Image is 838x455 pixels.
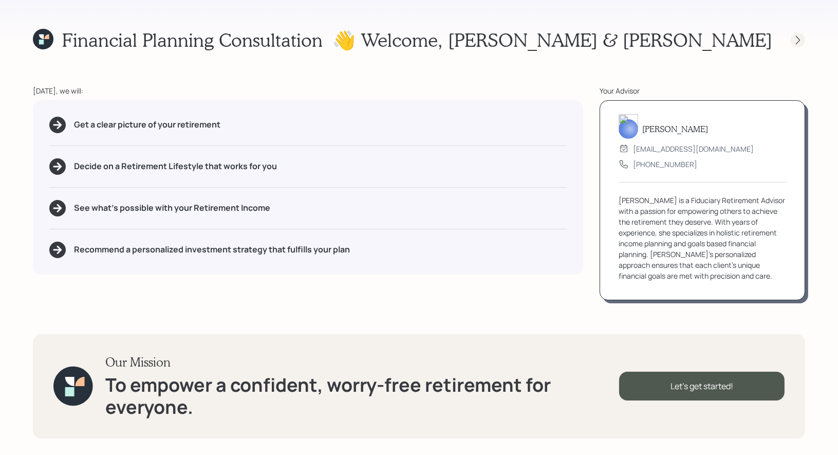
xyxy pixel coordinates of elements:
h5: See what's possible with your Retirement Income [74,203,270,213]
h1: 👋 Welcome , [PERSON_NAME] & [PERSON_NAME] [332,29,772,51]
h3: Our Mission [105,355,620,370]
div: Your Advisor [600,85,805,96]
div: [PERSON_NAME] is a Fiduciary Retirement Advisor with a passion for empowering others to achieve t... [619,195,786,281]
div: Let's get started! [619,372,785,401]
h1: To empower a confident, worry-free retirement for everyone. [105,374,620,418]
div: [PHONE_NUMBER] [633,159,697,170]
div: [DATE], we will: [33,85,583,96]
img: treva-nostdahl-headshot.png [619,114,638,139]
h5: Recommend a personalized investment strategy that fulfills your plan [74,245,350,254]
h5: [PERSON_NAME] [642,124,708,134]
h5: Get a clear picture of your retirement [74,120,220,130]
h1: Financial Planning Consultation [62,29,323,51]
h5: Decide on a Retirement Lifestyle that works for you [74,161,277,171]
div: [EMAIL_ADDRESS][DOMAIN_NAME] [633,143,754,154]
